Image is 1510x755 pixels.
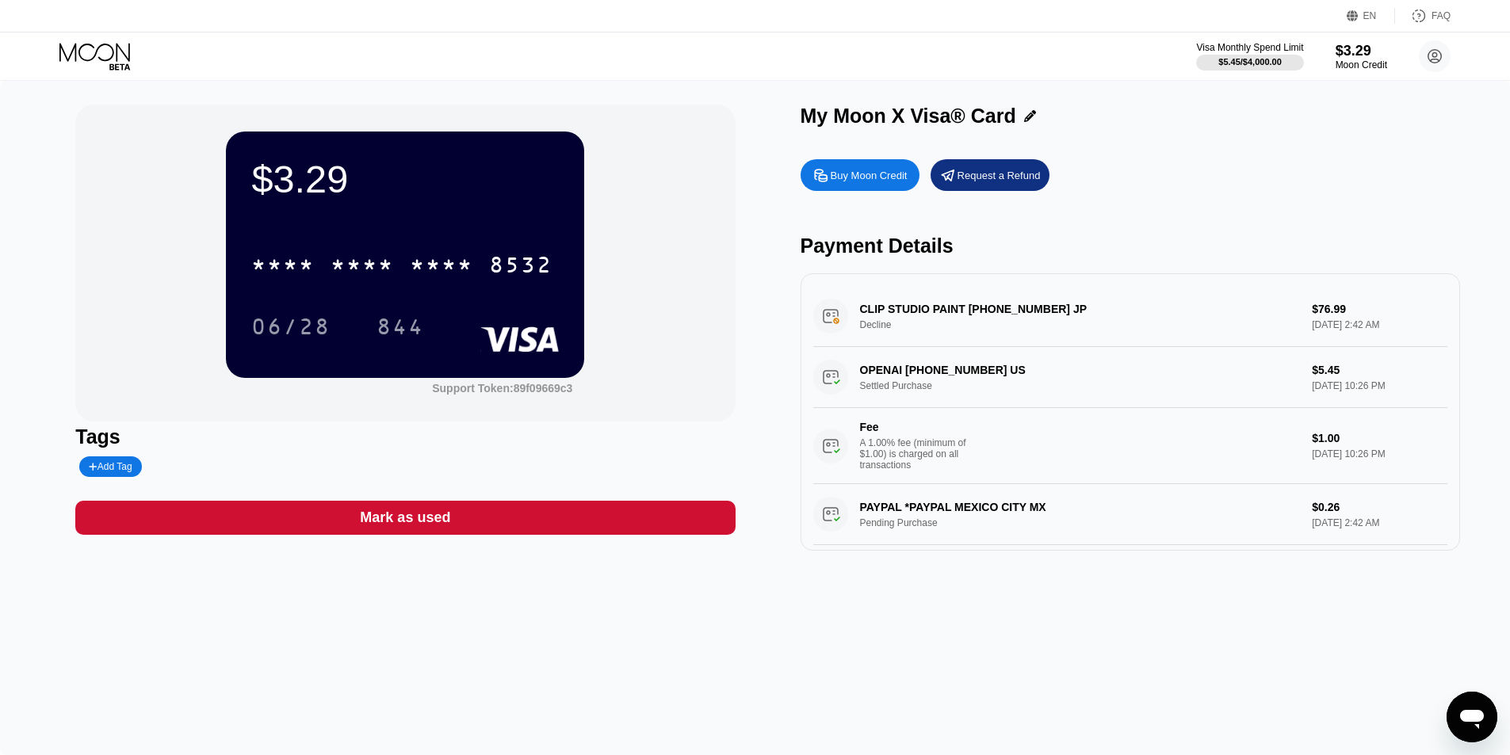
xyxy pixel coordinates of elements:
[251,157,559,201] div: $3.29
[958,169,1041,182] div: Request a Refund
[1447,692,1497,742] iframe: Button to launch messaging window
[365,307,436,346] div: 844
[1432,10,1451,21] div: FAQ
[239,307,342,346] div: 06/28
[801,159,919,191] div: Buy Moon Credit
[1395,8,1451,24] div: FAQ
[801,105,1016,128] div: My Moon X Visa® Card
[860,437,979,471] div: A 1.00% fee (minimum of $1.00) is charged on all transactions
[801,235,1460,257] div: Payment Details
[1218,57,1282,67] div: $5.45 / $4,000.00
[1363,10,1377,21] div: EN
[860,421,971,433] div: Fee
[89,461,132,472] div: Add Tag
[1196,42,1303,71] div: Visa Monthly Spend Limit$5.45/$4,000.00
[489,254,552,280] div: 8532
[831,169,908,182] div: Buy Moon Credit
[1336,43,1387,71] div: $3.29Moon Credit
[251,316,331,341] div: 06/28
[1312,432,1447,444] div: $1.00
[1312,448,1447,459] div: [DATE] 10:26 PM
[432,382,572,395] div: Support Token: 89f09669c3
[931,159,1049,191] div: Request a Refund
[1336,59,1387,71] div: Moon Credit
[75,425,735,448] div: Tags
[75,501,735,535] div: Mark as used
[432,382,572,395] div: Support Token:89f09669c3
[1196,42,1303,53] div: Visa Monthly Spend Limit
[79,456,141,477] div: Add Tag
[1336,43,1387,59] div: $3.29
[1347,8,1395,24] div: EN
[377,316,424,341] div: 844
[813,545,1447,621] div: FeeA 1.00% fee (minimum of $1.00) is charged on all transactions$1.00[DATE] 2:42 AM
[360,509,450,527] div: Mark as used
[813,408,1447,484] div: FeeA 1.00% fee (minimum of $1.00) is charged on all transactions$1.00[DATE] 10:26 PM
